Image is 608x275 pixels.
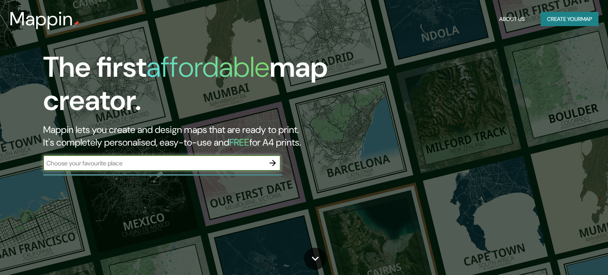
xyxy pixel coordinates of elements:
h1: The first map creator. [43,51,347,123]
button: About Us [496,12,528,27]
h2: Mappin lets you create and design maps that are ready to print. It's completely personalised, eas... [43,123,347,149]
button: Create yourmap [541,12,598,27]
img: mappin-pin [73,21,80,27]
h5: FREE [229,136,249,148]
h3: Mappin [9,8,73,30]
h1: affordable [146,49,270,85]
input: Choose your favourite place [43,159,265,168]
